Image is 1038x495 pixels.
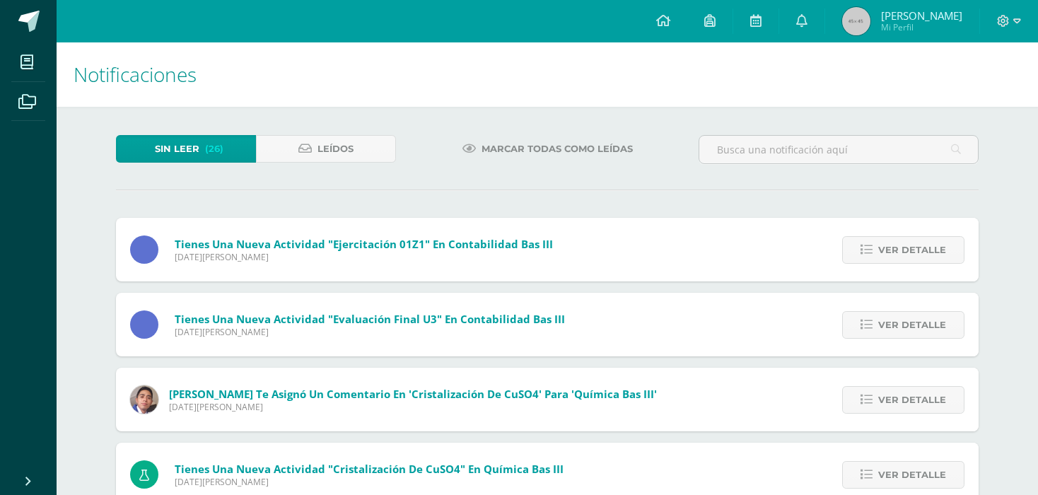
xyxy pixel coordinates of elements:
[175,476,564,488] span: [DATE][PERSON_NAME]
[878,462,946,488] span: Ver detalle
[116,135,256,163] a: Sin leer(26)
[482,136,633,162] span: Marcar todas como leídas
[169,401,657,413] span: [DATE][PERSON_NAME]
[881,21,962,33] span: Mi Perfil
[169,387,657,401] span: [PERSON_NAME] te asignó un comentario en 'Cristalización de CuSO4' para 'Química Bas III'
[317,136,354,162] span: Leídos
[175,237,553,251] span: Tienes una nueva actividad "Ejercitación 01Z1" En Contabilidad Bas III
[155,136,199,162] span: Sin leer
[699,136,978,163] input: Busca una notificación aquí
[878,387,946,413] span: Ver detalle
[130,385,158,414] img: 2a2a9cd9dbe58da07c13c0bf73641d63.png
[175,312,565,326] span: Tienes una nueva actividad "Evaluación final U3" En Contabilidad Bas III
[445,135,651,163] a: Marcar todas como leídas
[881,8,962,23] span: [PERSON_NAME]
[878,312,946,338] span: Ver detalle
[205,136,223,162] span: (26)
[175,462,564,476] span: Tienes una nueva actividad "Cristalización de CuSO4" En Química Bas III
[842,7,870,35] img: 45x45
[74,61,197,88] span: Notificaciones
[878,237,946,263] span: Ver detalle
[175,251,553,263] span: [DATE][PERSON_NAME]
[175,326,565,338] span: [DATE][PERSON_NAME]
[256,135,396,163] a: Leídos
